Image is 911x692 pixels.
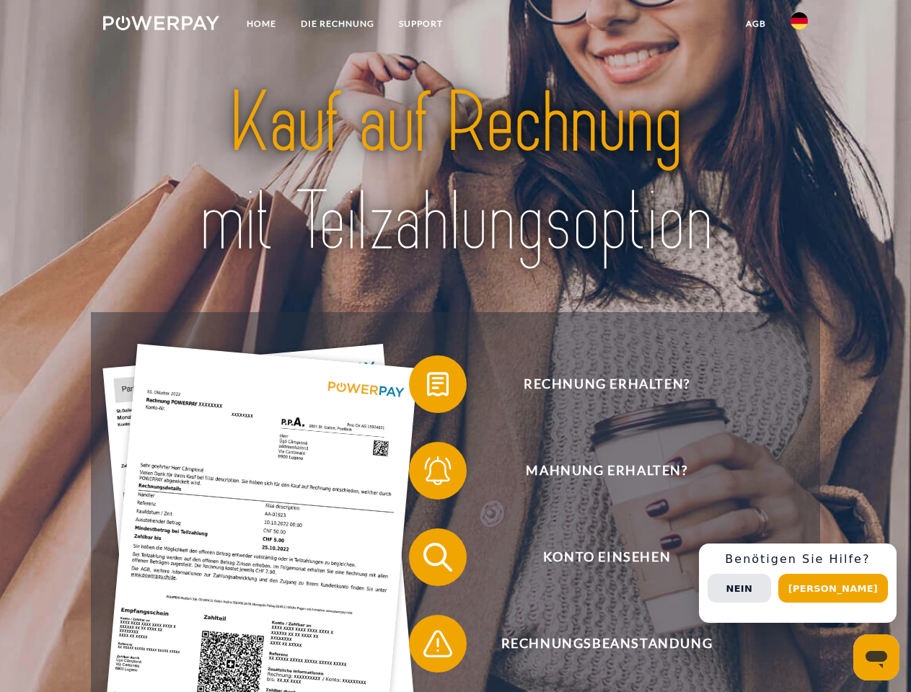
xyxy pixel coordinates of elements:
button: [PERSON_NAME] [778,574,888,603]
img: logo-powerpay-white.svg [103,16,219,30]
img: de [791,12,808,30]
a: agb [734,11,778,37]
iframe: Schaltfläche zum Öffnen des Messaging-Fensters [853,634,899,680]
img: qb_search.svg [420,539,456,575]
a: SUPPORT [387,11,455,37]
h3: Benötigen Sie Hilfe? [708,552,888,567]
button: Mahnung erhalten? [409,442,784,500]
span: Konto einsehen [430,528,783,586]
img: qb_bell.svg [420,453,456,489]
img: qb_bill.svg [420,366,456,402]
a: Home [234,11,289,37]
span: Rechnung erhalten? [430,355,783,413]
span: Mahnung erhalten? [430,442,783,500]
button: Konto einsehen [409,528,784,586]
span: Rechnungsbeanstandung [430,615,783,673]
a: DIE RECHNUNG [289,11,387,37]
img: title-powerpay_de.svg [138,69,773,276]
button: Rechnungsbeanstandung [409,615,784,673]
button: Rechnung erhalten? [409,355,784,413]
div: Schnellhilfe [699,544,897,623]
button: Nein [708,574,771,603]
img: qb_warning.svg [420,626,456,662]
